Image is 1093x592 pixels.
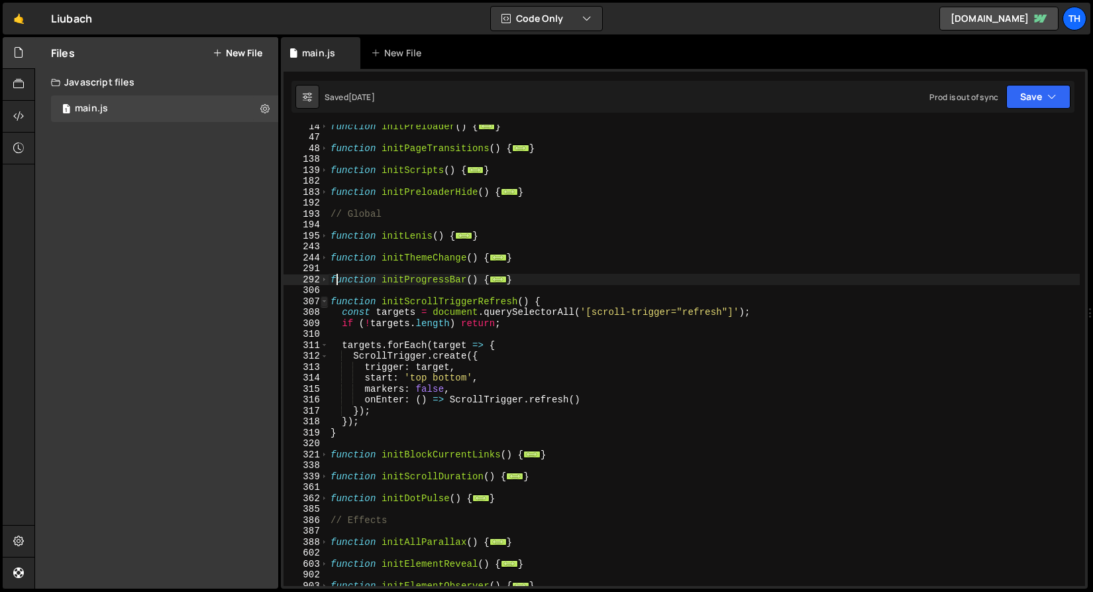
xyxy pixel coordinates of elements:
div: 317 [284,406,329,417]
div: 386 [284,515,329,526]
div: 292 [284,274,329,286]
div: 361 [284,482,329,493]
a: Th [1063,7,1086,30]
span: ... [456,231,473,239]
div: New File [371,46,427,60]
div: 309 [284,318,329,329]
div: 291 [284,263,329,274]
div: 182 [284,176,329,187]
span: ... [472,494,490,501]
div: 385 [284,504,329,515]
div: 314 [284,373,329,384]
div: Liubach [51,11,92,27]
span: ... [501,188,518,195]
div: 903 [284,581,329,592]
div: 311 [284,340,329,351]
span: ... [512,581,529,589]
a: [DOMAIN_NAME] [939,7,1059,30]
span: 1 [62,105,70,115]
span: ... [478,122,495,129]
div: 362 [284,493,329,504]
div: main.js [75,103,108,115]
span: ... [467,166,484,173]
span: ... [507,472,524,479]
div: 338 [284,460,329,471]
span: ... [490,253,507,261]
button: New File [213,48,262,58]
div: 387 [284,526,329,537]
div: 306 [284,285,329,296]
span: ... [490,275,507,282]
div: 16256/43835.js [51,95,278,122]
button: Code Only [491,7,602,30]
span: ... [501,560,518,567]
div: 14 [284,121,329,133]
div: 316 [284,394,329,406]
div: 195 [284,231,329,242]
div: 138 [284,154,329,165]
div: [DATE] [348,91,375,103]
div: 321 [284,449,329,461]
div: 319 [284,428,329,439]
div: 315 [284,384,329,395]
span: ... [512,144,529,151]
div: 243 [284,241,329,253]
div: 318 [284,416,329,428]
div: 902 [284,569,329,581]
div: 312 [284,351,329,362]
div: 339 [284,471,329,483]
div: 388 [284,537,329,548]
div: Prod is out of sync [929,91,998,103]
div: 183 [284,187,329,198]
div: 307 [284,296,329,308]
div: 244 [284,253,329,264]
div: 193 [284,209,329,220]
div: 603 [284,559,329,570]
a: 🤙 [3,3,35,34]
div: 47 [284,132,329,143]
div: 310 [284,329,329,340]
span: ... [523,450,541,457]
div: 139 [284,165,329,176]
div: Javascript files [35,69,278,95]
div: 313 [284,362,329,373]
h2: Files [51,46,75,60]
div: 192 [284,198,329,209]
div: 194 [284,219,329,231]
button: Save [1006,85,1070,109]
div: Saved [325,91,375,103]
div: 602 [284,548,329,559]
div: 308 [284,307,329,318]
span: ... [490,538,507,545]
div: 48 [284,143,329,154]
div: 320 [284,438,329,449]
div: main.js [302,46,335,60]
